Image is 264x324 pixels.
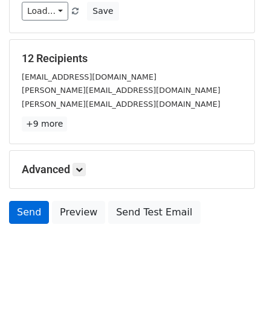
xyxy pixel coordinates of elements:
a: Send [9,201,49,224]
a: Load... [22,2,68,21]
h5: Advanced [22,163,242,176]
button: Save [87,2,118,21]
small: [EMAIL_ADDRESS][DOMAIN_NAME] [22,72,156,81]
h5: 12 Recipients [22,52,242,65]
a: Send Test Email [108,201,200,224]
small: [PERSON_NAME][EMAIL_ADDRESS][DOMAIN_NAME] [22,86,221,95]
a: +9 more [22,116,67,132]
a: Preview [52,201,105,224]
small: [PERSON_NAME][EMAIL_ADDRESS][DOMAIN_NAME] [22,100,221,109]
iframe: Chat Widget [204,266,264,324]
